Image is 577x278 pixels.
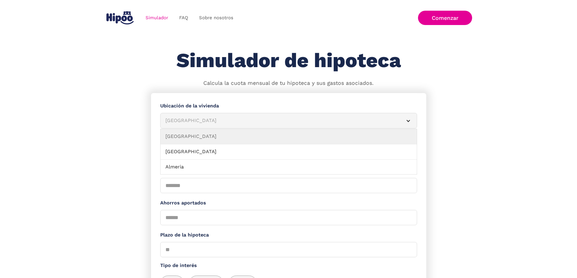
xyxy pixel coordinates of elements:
label: Plazo de la hipoteca [160,231,417,239]
label: Ahorros aportados [160,199,417,207]
a: Almeria [161,160,417,175]
label: Ubicación de la vivienda [160,102,417,110]
a: [GEOGRAPHIC_DATA] [161,129,417,144]
div: [GEOGRAPHIC_DATA] [165,117,397,125]
label: Tipo de interés [160,262,417,269]
a: FAQ [174,12,194,24]
a: home [105,9,135,27]
a: [GEOGRAPHIC_DATA] [161,144,417,160]
a: Comenzar [418,11,472,25]
nav: [GEOGRAPHIC_DATA] [160,129,417,175]
a: Simulador [140,12,174,24]
h1: Simulador de hipoteca [176,49,401,72]
a: Sobre nosotros [194,12,239,24]
article: [GEOGRAPHIC_DATA] [160,113,417,128]
p: Calcula la cuota mensual de tu hipoteca y sus gastos asociados. [203,79,374,87]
